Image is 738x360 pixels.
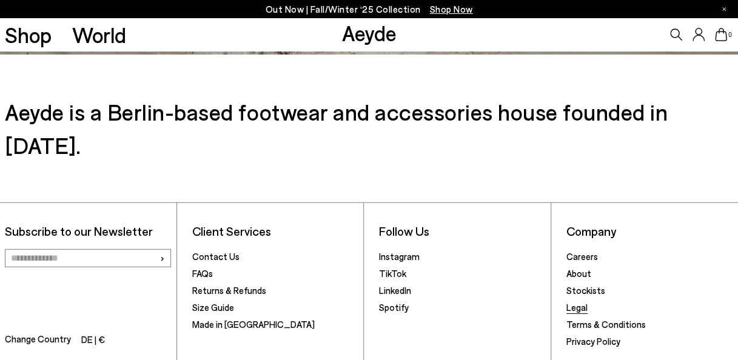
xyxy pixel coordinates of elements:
a: Terms & Conditions [566,319,646,330]
a: TikTok [379,268,406,279]
a: Shop [5,24,52,45]
a: Returns & Refunds [192,285,266,296]
span: 0 [727,32,733,38]
h3: Aeyde is a Berlin-based footwear and accessories house founded in [DATE]. [5,95,733,162]
a: Made in [GEOGRAPHIC_DATA] [192,319,315,330]
li: Follow Us [379,224,545,239]
p: Out Now | Fall/Winter ‘25 Collection [266,2,473,17]
a: Privacy Policy [566,336,620,347]
a: Legal [566,302,588,313]
a: LinkedIn [379,285,411,296]
a: Stockists [566,285,605,296]
a: Size Guide [192,302,234,313]
a: World [72,24,126,45]
p: Subscribe to our Newsletter [5,224,171,239]
span: › [159,249,165,267]
a: Aeyde [341,20,396,45]
span: Change Country [5,332,71,349]
a: 0 [715,28,727,41]
a: FAQs [192,268,213,279]
span: Navigate to /collections/new-in [430,4,473,15]
a: Contact Us [192,251,240,262]
li: DE | € [81,332,105,349]
li: Client Services [192,224,358,239]
li: Company [566,224,733,239]
a: Spotify [379,302,409,313]
a: About [566,268,591,279]
a: Careers [566,251,598,262]
a: Instagram [379,251,420,262]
